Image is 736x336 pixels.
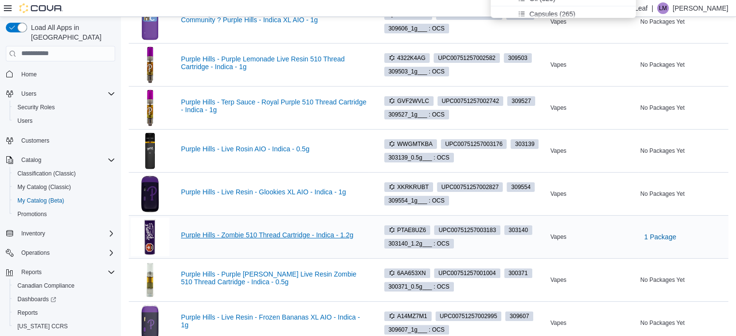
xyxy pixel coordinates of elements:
span: UPC00751257002582 [434,53,500,63]
span: Users [17,117,32,125]
span: [US_STATE] CCRS [17,322,68,330]
div: Vapes [548,317,638,329]
span: Inventory [21,230,45,237]
a: Purple Hills - Zombie 510 Thread Cartridge - Indica - 1.2g [181,231,367,239]
span: LM [659,2,667,14]
a: Community ? Purple Hills - Indica XL AIO - 1g [181,16,367,24]
span: GVF2WVLC [384,96,434,106]
div: No Packages Yet [638,102,728,114]
img: Purple Hills - Purple Lemonade Live Resin 510 Thread Cartridge - Indica - 1g [131,45,169,84]
span: My Catalog (Beta) [17,197,64,205]
span: Load All Apps in [GEOGRAPHIC_DATA] [27,23,115,42]
a: Purple Hills - Purple Lemonade Live Resin 510 Thread Cartridge - Indica - 1g [181,55,367,71]
span: 303139 [515,140,534,148]
a: Purple Hills - Live Resin - Frozen Bananas XL AIO - Indica - 1g [181,313,367,329]
span: 309527_1g___ : OCS [384,110,449,119]
span: 309607_1g___ : OCS [389,325,445,334]
span: Operations [17,247,115,259]
span: Users [14,115,115,127]
img: Community ? Purple Hills - Indica XL AIO - 1g [131,2,169,41]
button: Reports [2,265,119,279]
button: Operations [17,247,54,259]
span: GVF2WVLC [389,97,429,105]
a: Purple Hills - Live Rosin AIO - Indica - 0.5g [181,145,367,153]
button: [US_STATE] CCRS [10,320,119,333]
span: Dashboards [14,293,115,305]
span: UPC 00751257002995 [440,312,497,321]
a: Purple Hills - Terp Sauce - Royal Purple 510 Thread Cartridge - Indica - 1g [181,98,367,114]
a: Classification (Classic) [14,168,80,179]
span: PTAE8UZ6 [389,226,426,234]
span: UPC00751257002742 [437,96,504,106]
span: 309606_1g___ : OCS [384,24,449,33]
div: Vapes [548,274,638,286]
span: Catalog [21,156,41,164]
span: XKRKRUBT [384,182,433,192]
div: Vapes [548,231,638,243]
a: Dashboards [10,292,119,306]
span: 309607_1g___ : OCS [384,325,449,335]
p: | [651,2,653,14]
a: Purple Hills - Live Resin - Glookies XL AIO - Indica - 1g [181,188,367,196]
span: 309527_1g___ : OCS [389,110,445,119]
span: Customers [21,137,49,145]
span: 303140_1.2g___ : OCS [384,239,454,248]
span: Promotions [17,210,47,218]
img: Purple Hills - Live Resin - Glookies XL AIO - Indica - 1g [131,175,169,213]
span: 309527 [511,97,531,105]
span: Security Roles [14,102,115,113]
a: Home [17,69,41,80]
span: Canadian Compliance [17,282,75,290]
span: WWGMTKBA [389,140,433,148]
span: Capsules (265) [529,9,575,18]
span: 303139 [511,139,539,149]
span: Classification (Classic) [14,168,115,179]
span: Users [17,88,115,100]
span: 309503 [504,53,532,63]
span: My Catalog (Classic) [17,183,71,191]
span: 309554_1g___ : OCS [389,196,445,205]
span: Home [21,71,37,78]
span: UPC 00751257002827 [441,183,499,191]
span: 303140 [504,225,532,235]
span: Home [17,68,115,80]
div: No Packages Yet [638,145,728,157]
button: Catalog [17,154,45,166]
span: Dashboards [17,295,56,303]
span: UPC 00751257001004 [438,269,496,278]
span: 6AA653XN [389,269,426,278]
a: Security Roles [14,102,59,113]
span: 300371 [504,268,532,278]
span: A14MZ7M1 [389,312,427,321]
span: UPC00751257003183 [434,225,500,235]
span: 309503_1g___ : OCS [384,67,449,76]
span: UPC 00751257003176 [445,140,503,148]
a: My Catalog (Beta) [14,195,68,206]
span: 309554 [507,182,535,192]
button: Classification (Classic) [10,167,119,180]
button: Catalog [2,153,119,167]
span: 303139_0.5g___ : OCS [384,153,454,162]
span: 309607 [505,311,533,321]
p: [PERSON_NAME] [673,2,728,14]
span: Canadian Compliance [14,280,115,292]
a: My Catalog (Classic) [14,181,75,193]
button: Users [10,114,119,128]
a: Canadian Compliance [14,280,78,292]
button: Security Roles [10,101,119,114]
span: UPC 00751257002742 [442,97,499,105]
span: Washington CCRS [14,321,115,332]
a: Dashboards [14,293,60,305]
div: Vapes [548,145,638,157]
img: Purple Hills - Zombie 510 Thread Cartridge - Indica - 1.2g [131,218,169,256]
span: Reports [21,268,42,276]
span: 4322K4AG [389,54,426,62]
button: My Catalog (Classic) [10,180,119,194]
span: My Catalog (Classic) [14,181,115,193]
a: [US_STATE] CCRS [14,321,72,332]
span: Inventory [17,228,115,239]
span: 309607 [510,312,529,321]
span: 303140 [509,226,528,234]
img: Purple Hills - Live Rosin AIO - Indica - 0.5g [131,131,169,170]
button: Reports [17,266,45,278]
